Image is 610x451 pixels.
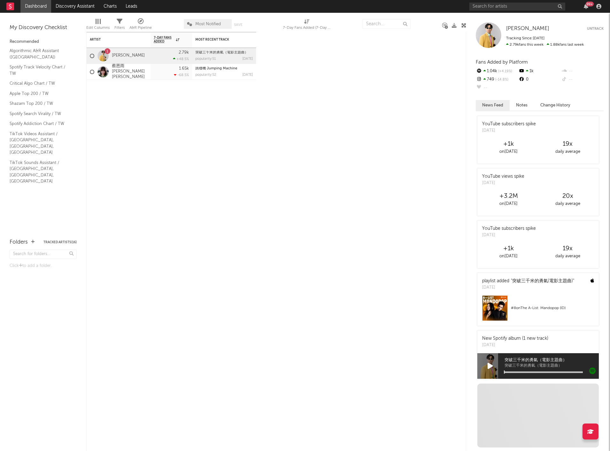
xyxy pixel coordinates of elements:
[538,253,597,260] div: daily average
[179,51,189,55] div: 2.79k
[179,66,189,71] div: 1.65k
[561,75,604,84] div: --
[10,47,70,60] a: Algorithmic A&R Assistant ([GEOGRAPHIC_DATA])
[234,23,242,27] button: Save
[476,100,510,111] button: News Feed
[477,295,599,326] a: #8onThe A-List: Mandopop (ID)
[129,16,152,35] div: A&R Pipeline
[195,22,221,26] span: Most Notified
[497,70,512,73] span: +4.19 %
[242,57,253,61] div: [DATE]
[10,238,28,246] div: Folders
[479,192,538,200] div: +3.2M
[538,200,597,208] div: daily average
[506,43,544,47] span: 2.79k fans this week
[283,24,331,32] div: 7-Day Fans Added (7-Day Fans Added)
[538,148,597,156] div: daily average
[173,57,189,61] div: +48.5 %
[195,57,216,61] div: popularity: 51
[511,304,594,312] div: # 8 on The A-List: Mandopop (ID)
[476,84,518,92] div: --
[482,232,536,238] div: [DATE]
[538,245,597,253] div: 19 x
[504,364,599,368] span: 突破三千米的勇氣（電影主題曲）
[283,16,331,35] div: 7-Day Fans Added (7-Day Fans Added)
[10,38,77,46] div: Recommended
[10,24,77,32] div: My Discovery Checklist
[506,26,549,31] span: [PERSON_NAME]
[494,78,508,82] span: -14.8 %
[86,16,110,35] div: Edit Columns
[587,26,604,32] button: Untrack
[86,24,110,32] div: Edit Columns
[506,36,544,40] span: Tracking Since: [DATE]
[10,120,70,127] a: Spotify Addiction Chart / TW
[10,64,70,77] a: Spotify Track Velocity Chart / TW
[479,200,538,208] div: on [DATE]
[482,180,524,186] div: [DATE]
[482,335,548,342] div: New Spotify album (1 new track)
[129,24,152,32] div: A&R Pipeline
[479,245,538,253] div: +1k
[586,2,594,6] div: 99 +
[482,284,574,291] div: [DATE]
[538,140,597,148] div: 19 x
[561,67,604,75] div: --
[10,90,70,97] a: Apple Top 200 / TW
[242,73,253,77] div: [DATE]
[504,356,599,364] span: 突破三千米的勇氣（電影主題曲）
[482,278,574,284] div: playlist added
[10,80,70,87] a: Critical Algo Chart / TW
[510,100,534,111] button: Notes
[482,121,536,128] div: YouTube subscribers spike
[43,241,77,244] button: Tracked Artists(16)
[538,192,597,200] div: 20 x
[195,38,243,42] div: Most Recent Track
[476,75,518,84] div: 749
[10,130,70,156] a: TikTok Videos Assistant / [GEOGRAPHIC_DATA], [GEOGRAPHIC_DATA], [GEOGRAPHIC_DATA]
[506,43,584,47] span: 1.88k fans last week
[482,342,548,348] div: [DATE]
[584,4,588,9] button: 99+
[195,51,248,54] a: 突破三千米的勇氣（電影主題曲）
[10,100,70,107] a: Shazam Top 200 / TW
[534,100,577,111] button: Change History
[479,253,538,260] div: on [DATE]
[174,73,189,77] div: -68.5 %
[479,140,538,148] div: +1k
[10,250,77,259] input: Search for folders...
[10,159,70,185] a: TikTok Sounds Assistant / [GEOGRAPHIC_DATA], [GEOGRAPHIC_DATA], [GEOGRAPHIC_DATA]
[10,110,70,117] a: Spotify Search Virality / TW
[506,26,549,32] a: [PERSON_NAME]
[112,64,147,80] a: 蔡恩雨 [PERSON_NAME] [PERSON_NAME]
[518,67,561,75] div: 1k
[90,38,138,42] div: Artist
[482,225,536,232] div: YouTube subscribers spike
[154,36,174,43] span: 7-Day Fans Added
[114,16,125,35] div: Filters
[195,67,237,70] a: 跳樓機 Jumping Machine
[482,128,536,134] div: [DATE]
[195,67,253,70] div: 跳樓機 Jumping Machine
[195,73,216,77] div: popularity: 52
[195,51,253,54] div: 突破三千米的勇氣（電影主題曲）
[112,53,145,58] a: [PERSON_NAME]
[363,19,411,29] input: Search...
[511,279,574,283] a: "突破三千米的勇氣(電影主題曲)"
[518,75,561,84] div: 0
[479,148,538,156] div: on [DATE]
[476,60,528,65] span: Fans Added by Platform
[469,3,565,11] input: Search for artists
[482,173,524,180] div: YouTube views spike
[114,24,125,32] div: Filters
[476,67,518,75] div: 1.04k
[10,262,77,270] div: Click to add a folder.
